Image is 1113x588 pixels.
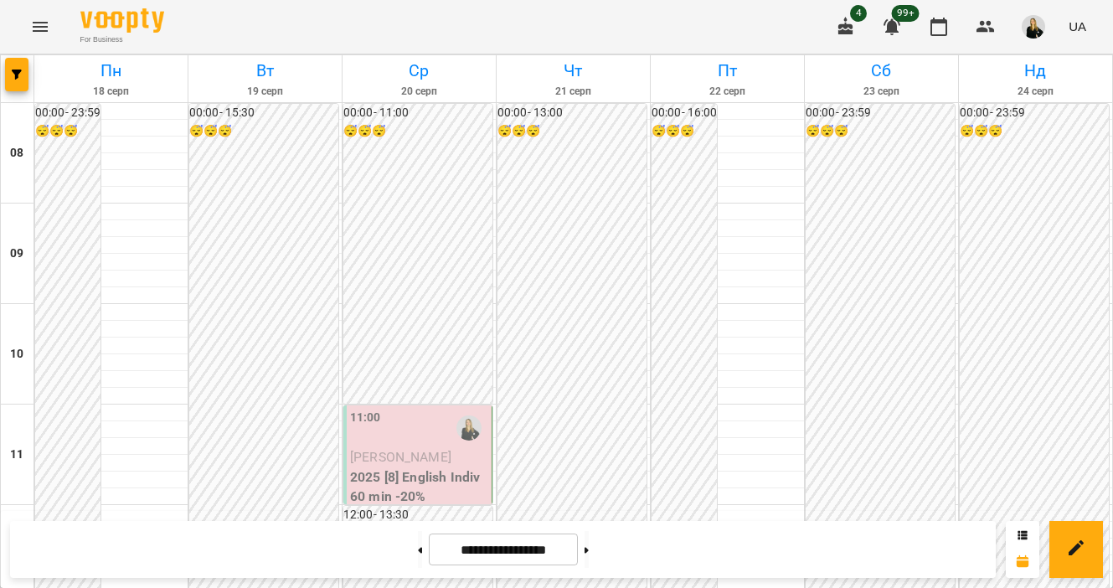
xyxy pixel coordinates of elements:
[343,506,492,524] h6: 12:00 - 13:30
[497,122,647,141] h6: 😴😴😴
[191,58,339,84] h6: Вт
[499,58,647,84] h6: Чт
[35,104,100,122] h6: 00:00 - 23:59
[350,409,381,427] label: 11:00
[191,84,339,100] h6: 19 серп
[343,122,492,141] h6: 😴😴😴
[960,122,1109,141] h6: 😴😴😴
[806,104,955,122] h6: 00:00 - 23:59
[345,58,493,84] h6: Ср
[345,84,493,100] h6: 20 серп
[189,104,338,122] h6: 00:00 - 15:30
[350,449,451,465] span: [PERSON_NAME]
[653,84,801,100] h6: 22 серп
[1022,15,1045,39] img: 4a571d9954ce9b31f801162f42e49bd5.jpg
[10,446,23,464] h6: 11
[961,58,1110,84] h6: Нд
[652,122,717,141] h6: 😴😴😴
[189,122,338,141] h6: 😴😴😴
[20,7,60,47] button: Menu
[807,58,956,84] h6: Сб
[652,104,717,122] h6: 00:00 - 16:00
[10,144,23,162] h6: 08
[806,122,955,141] h6: 😴😴😴
[80,34,164,45] span: For Business
[350,467,488,507] p: 2025 [8] English Indiv 60 min -20%
[80,8,164,33] img: Voopty Logo
[37,84,185,100] h6: 18 серп
[807,84,956,100] h6: 23 серп
[850,5,867,22] span: 4
[37,58,185,84] h6: Пн
[10,245,23,263] h6: 09
[343,104,492,122] h6: 00:00 - 11:00
[892,5,920,22] span: 99+
[35,122,100,141] h6: 😴😴😴
[960,104,1109,122] h6: 00:00 - 23:59
[961,84,1110,100] h6: 24 серп
[10,345,23,364] h6: 10
[499,84,647,100] h6: 21 серп
[497,104,647,122] h6: 00:00 - 13:00
[456,415,482,441] img: Даша Запорожець (а)
[653,58,801,84] h6: Пт
[1062,11,1093,42] button: UA
[1069,18,1086,35] span: UA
